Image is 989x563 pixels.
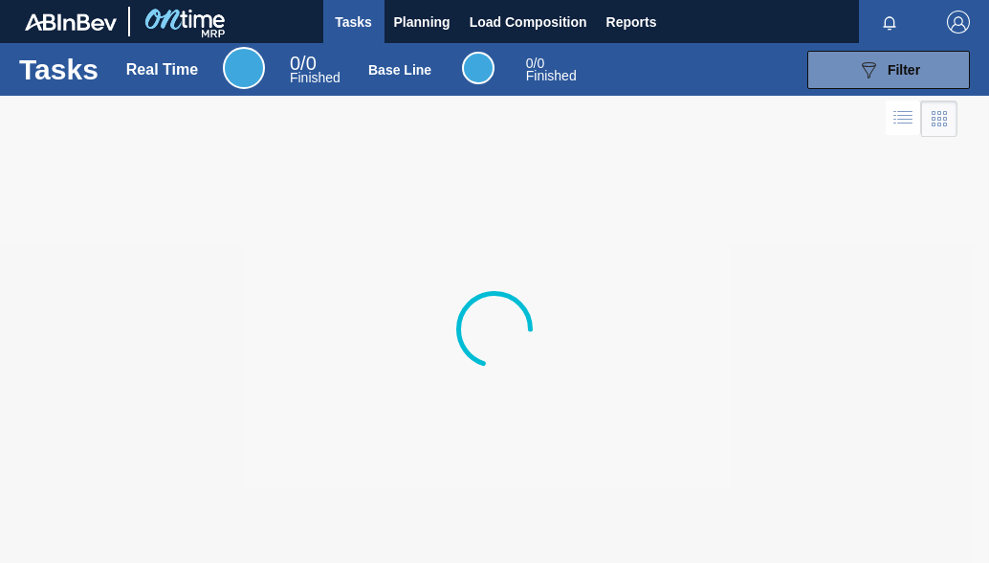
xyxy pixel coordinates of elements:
[290,53,300,74] span: 0
[394,11,451,34] span: Planning
[947,11,970,34] img: Logout
[19,58,99,80] h1: Tasks
[526,57,577,82] div: Base Line
[462,52,494,84] div: Base Line
[859,9,920,35] button: Notifications
[888,62,920,78] span: Filter
[290,53,317,74] span: / 0
[606,11,657,34] span: Reports
[290,56,341,84] div: Real Time
[526,68,577,83] span: Finished
[470,11,587,34] span: Load Composition
[290,70,341,85] span: Finished
[526,56,534,71] span: 0
[333,11,375,34] span: Tasks
[526,56,544,71] span: / 0
[126,61,198,79] div: Real Time
[807,51,970,89] button: Filter
[223,47,265,89] div: Real Time
[25,13,117,31] img: TNhmsLtSVTkK8tSr43FrP2fwEKptu5GPRR3wAAAABJRU5ErkJggg==
[368,62,431,78] div: Base Line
